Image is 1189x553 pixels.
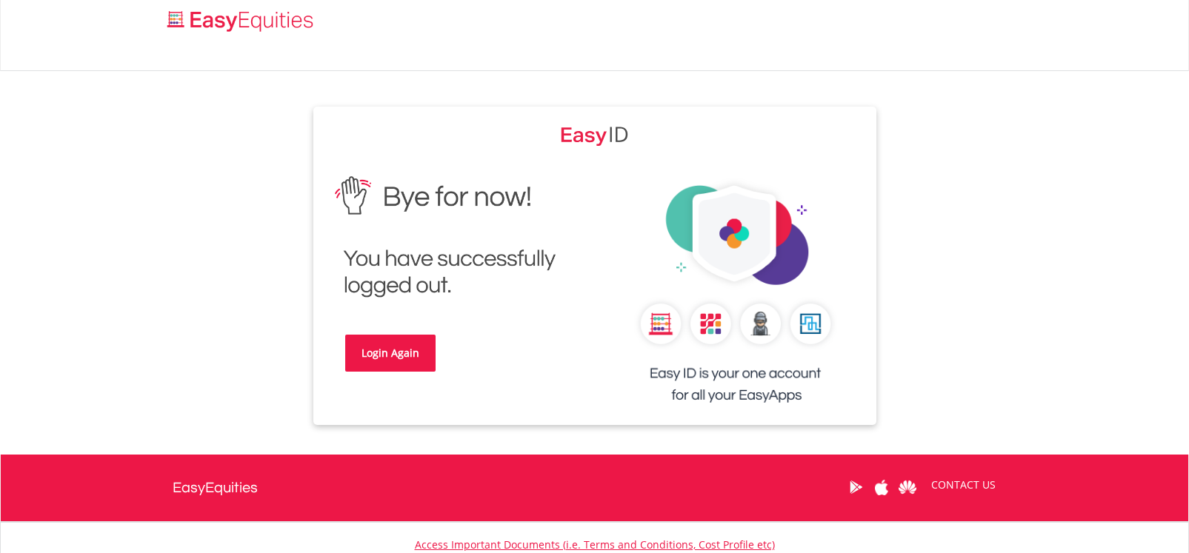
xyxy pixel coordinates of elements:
[161,4,319,33] a: Home page
[921,464,1006,506] a: CONTACT US
[895,464,921,510] a: Huawei
[164,9,319,33] img: EasyEquities_Logo.png
[843,464,869,510] a: Google Play
[561,121,629,147] img: EasyEquities
[869,464,895,510] a: Apple
[345,335,436,372] a: Login Again
[324,166,584,309] img: EasyEquities
[415,537,775,552] a: Access Important Documents (i.e. Terms and Conditions, Cost Profile etc)
[606,166,865,425] img: EasyEquities
[173,455,258,521] a: EasyEquities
